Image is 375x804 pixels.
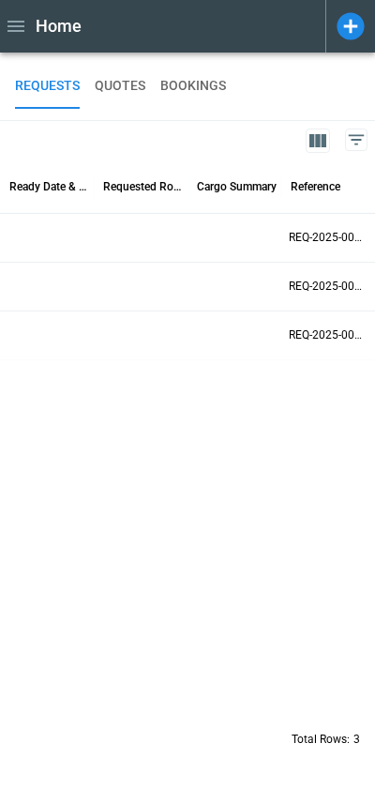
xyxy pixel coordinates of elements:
p: 3 [353,732,360,748]
div: Cargo Summary [197,180,277,193]
p: Total Rows: [292,732,350,748]
p: REQ-2025-000001 [289,327,367,343]
p: REQ-2025-000002 [289,279,367,295]
button: QUOTES [95,64,145,109]
button: BOOKINGS [160,64,226,109]
div: Ready Date & Time (UTC+01:00) [9,180,89,193]
button: REQUESTS [15,64,80,109]
h1: Home [36,15,82,38]
div: Requested Route [103,180,183,193]
div: Reference [291,180,340,193]
p: REQ-2025-000003 [289,230,367,246]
